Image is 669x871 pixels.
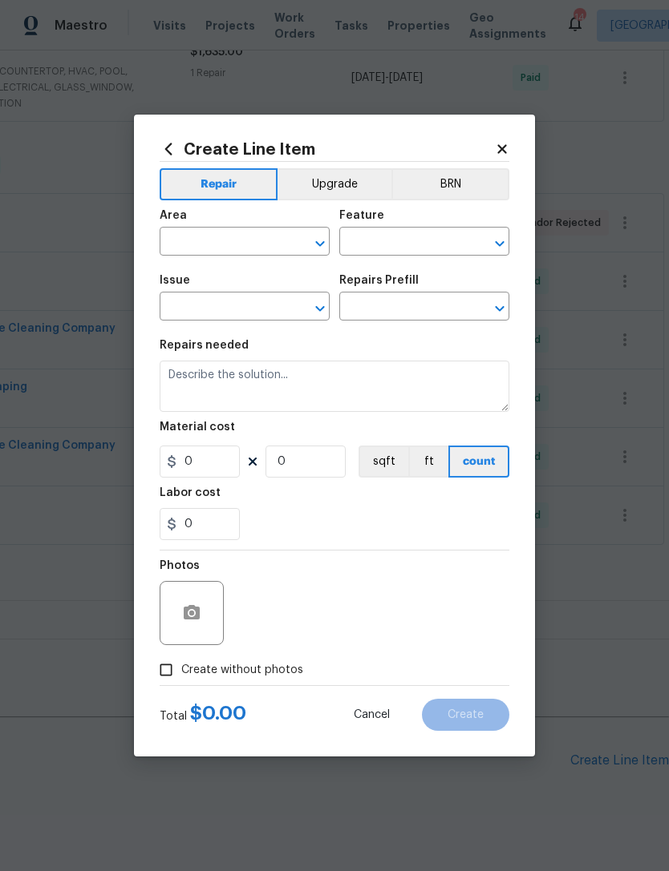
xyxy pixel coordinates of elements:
button: Open [489,232,511,255]
h2: Create Line Item [160,140,495,158]
button: Open [489,297,511,320]
button: BRN [391,168,509,200]
h5: Repairs Prefill [339,275,419,286]
div: Total [160,705,246,724]
h5: Material cost [160,421,235,433]
button: Repair [160,168,278,200]
button: count [448,446,509,478]
h5: Photos [160,560,200,571]
span: Create without photos [181,662,303,679]
h5: Labor cost [160,487,221,498]
button: sqft [359,446,408,478]
h5: Area [160,210,187,221]
h5: Feature [339,210,384,221]
h5: Issue [160,275,190,286]
span: Create [448,709,484,721]
span: Cancel [354,709,390,721]
span: $ 0.00 [190,704,246,723]
button: Open [309,232,331,255]
button: Open [309,297,331,320]
button: ft [408,446,448,478]
button: Cancel [328,699,416,731]
button: Create [422,699,509,731]
h5: Repairs needed [160,340,249,351]
button: Upgrade [278,168,392,200]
